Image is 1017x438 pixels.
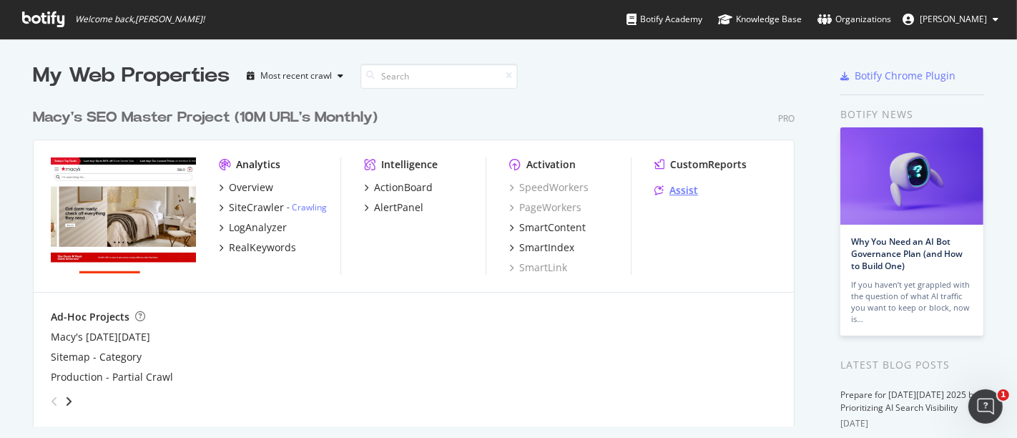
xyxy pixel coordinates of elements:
a: PageWorkers [509,200,581,215]
img: Why You Need an AI Bot Governance Plan (and How to Build One) [840,127,983,225]
button: Most recent crawl [241,64,349,87]
div: Analytics [236,157,280,172]
a: Macy's [DATE][DATE] [51,330,150,344]
div: Ad-Hoc Projects [51,310,129,324]
div: Botify Chrome Plugin [855,69,955,83]
div: [DATE] [840,417,984,430]
a: SmartLink [509,261,567,275]
a: Production - Partial Crawl [51,370,173,384]
div: - [287,201,327,213]
div: Most recent crawl [260,72,332,80]
div: Latest Blog Posts [840,357,984,373]
div: Overview [229,180,273,195]
div: If you haven’t yet grappled with the question of what AI traffic you want to keep or block, now is… [851,279,973,325]
a: Why You Need an AI Bot Governance Plan (and How to Build One) [851,235,963,272]
a: Macy's SEO Master Project (10M URL's Monthly) [33,107,383,128]
a: LogAnalyzer [219,220,287,235]
a: SmartContent [509,220,586,235]
div: Intelligence [381,157,438,172]
div: grid [33,90,806,427]
a: SmartIndex [509,240,574,255]
div: SmartIndex [519,240,574,255]
div: AlertPanel [374,200,423,215]
div: Macy's SEO Master Project (10M URL's Monthly) [33,107,378,128]
a: Botify Chrome Plugin [840,69,955,83]
input: Search [360,64,518,89]
div: Knowledge Base [718,12,802,26]
div: SiteCrawler [229,200,284,215]
button: [PERSON_NAME] [891,8,1010,31]
div: RealKeywords [229,240,296,255]
div: Activation [526,157,576,172]
div: angle-left [45,390,64,413]
div: My Web Properties [33,62,230,90]
a: RealKeywords [219,240,296,255]
a: SpeedWorkers [509,180,589,195]
img: www.macys.com [51,157,196,273]
iframe: Intercom live chat [968,389,1003,424]
a: CustomReports [654,157,747,172]
div: SmartContent [519,220,586,235]
a: Sitemap - Category [51,350,142,364]
a: Prepare for [DATE][DATE] 2025 by Prioritizing AI Search Visibility [840,389,978,414]
span: Welcome back, [PERSON_NAME] ! [75,14,205,25]
a: ActionBoard [364,180,433,195]
a: Assist [654,183,698,198]
a: AlertPanel [364,200,423,215]
div: Organizations [817,12,891,26]
div: angle-right [64,394,74,409]
div: Pro [778,112,795,125]
div: CustomReports [670,157,747,172]
a: Overview [219,180,273,195]
span: 1 [998,389,1009,401]
a: Crawling [292,201,327,213]
div: LogAnalyzer [229,220,287,235]
div: Botify news [840,107,984,122]
a: SiteCrawler- Crawling [219,200,327,215]
div: ActionBoard [374,180,433,195]
span: Corinne Tynan [920,13,987,25]
div: Botify Academy [627,12,702,26]
div: Assist [669,183,698,198]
